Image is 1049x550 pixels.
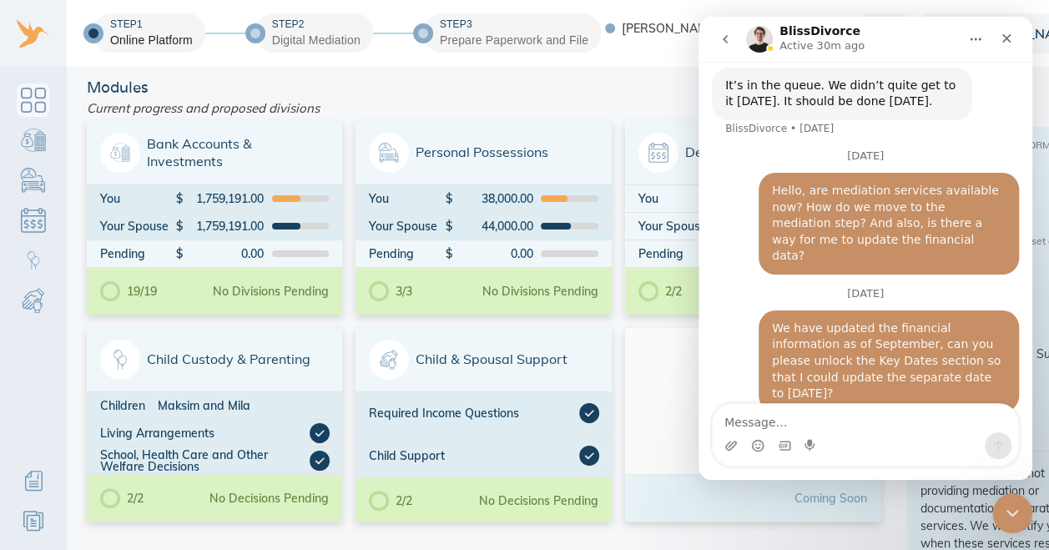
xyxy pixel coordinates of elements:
div: $ [446,220,454,232]
div: Pending [369,248,445,260]
div: Pending [100,248,176,260]
div: You [638,193,714,204]
a: Child & Spousal Support [17,284,50,317]
div: You [369,193,445,204]
span: Debts and Other Obligations [638,133,867,173]
div: 38,000.00 [453,193,532,204]
div: No Divisions Pending [213,285,329,297]
div: Your Spouse [638,220,714,232]
div: $ [176,193,184,204]
a: HomeComing Soon [625,328,880,522]
div: 2/2 [369,491,412,511]
div: You [100,193,176,204]
div: $ [176,220,184,232]
div: 44,000.00 [453,220,532,232]
div: Your Spouse [369,220,445,232]
span: Child & Spousal Support [369,340,598,380]
a: Personal Possessions [17,164,50,197]
a: Child & Spousal SupportRequired Income QuestionsChild Support2/2No Decisions Pending [356,328,611,522]
a: Debts and Other ObligationsYou$0.00Your Spouse$0.00Pending$0.002/2No Divisions Pending [625,121,880,315]
span: [PERSON_NAME] has joined BlissDivorce [622,23,848,34]
a: Resources [17,504,50,537]
div: Child Support [369,446,578,466]
span: Personal Possessions [369,133,598,173]
div: Step 1 [110,18,193,32]
div: No Decisions Pending [209,492,329,504]
div: 0.00 [453,248,532,260]
iframe: Intercom live chat [992,493,1032,533]
a: Dashboard [17,83,50,117]
span: Child Custody & Parenting [100,340,329,380]
div: 1,759,191.00 [184,193,264,204]
div: $ [446,193,454,204]
div: Current progress and proposed divisions [80,95,887,121]
div: Prepare Paperwork and File [440,32,588,48]
div: 19/19 [100,281,157,301]
div: Online Platform [110,32,193,48]
a: Additional Information [17,464,50,497]
a: Child Custody & ParentingChildrenMaksim and MilaLiving ArrangementsSchool, Health Care and Other ... [87,328,342,522]
div: Digital Mediation [272,32,361,48]
div: 3/3 [369,281,412,301]
span: Bank Accounts & Investments [100,133,329,173]
div: Required Income Questions [369,403,578,423]
div: No Decisions Pending [479,495,598,507]
a: Bank Accounts & Investments [17,124,50,157]
div: 0.00 [184,248,264,260]
div: Your Spouse [100,220,176,232]
div: 2/2 [100,488,144,508]
a: Debts & Obligations [17,204,50,237]
div: 2/2 [638,281,682,301]
a: Personal PossessionsYou$38,000.00Your Spouse$44,000.00Pending$0.003/3No Divisions Pending [356,121,611,315]
div: 1,759,191.00 [184,220,264,232]
div: Children [100,400,158,411]
div: School, Health Care and Other Welfare Decisions [100,449,310,472]
div: $ [176,248,184,260]
div: $ [446,248,454,260]
div: Step 3 [440,18,588,32]
div: Coming Soon [794,492,867,504]
div: Pending [638,248,714,260]
div: No Divisions Pending [482,285,598,297]
a: Child Custody & Parenting [17,244,50,277]
div: Maksim and Mila [158,400,330,411]
span: Home [638,368,867,434]
div: Step 2 [272,18,361,32]
iframe: Intercom live chat [698,17,1032,480]
a: Bank Accounts & InvestmentsYou$1,759,191.00Your Spouse$1,759,191.00Pending$0.0019/19No Divisions ... [87,121,342,315]
div: Modules [80,80,887,95]
div: Living Arrangements [100,423,310,443]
